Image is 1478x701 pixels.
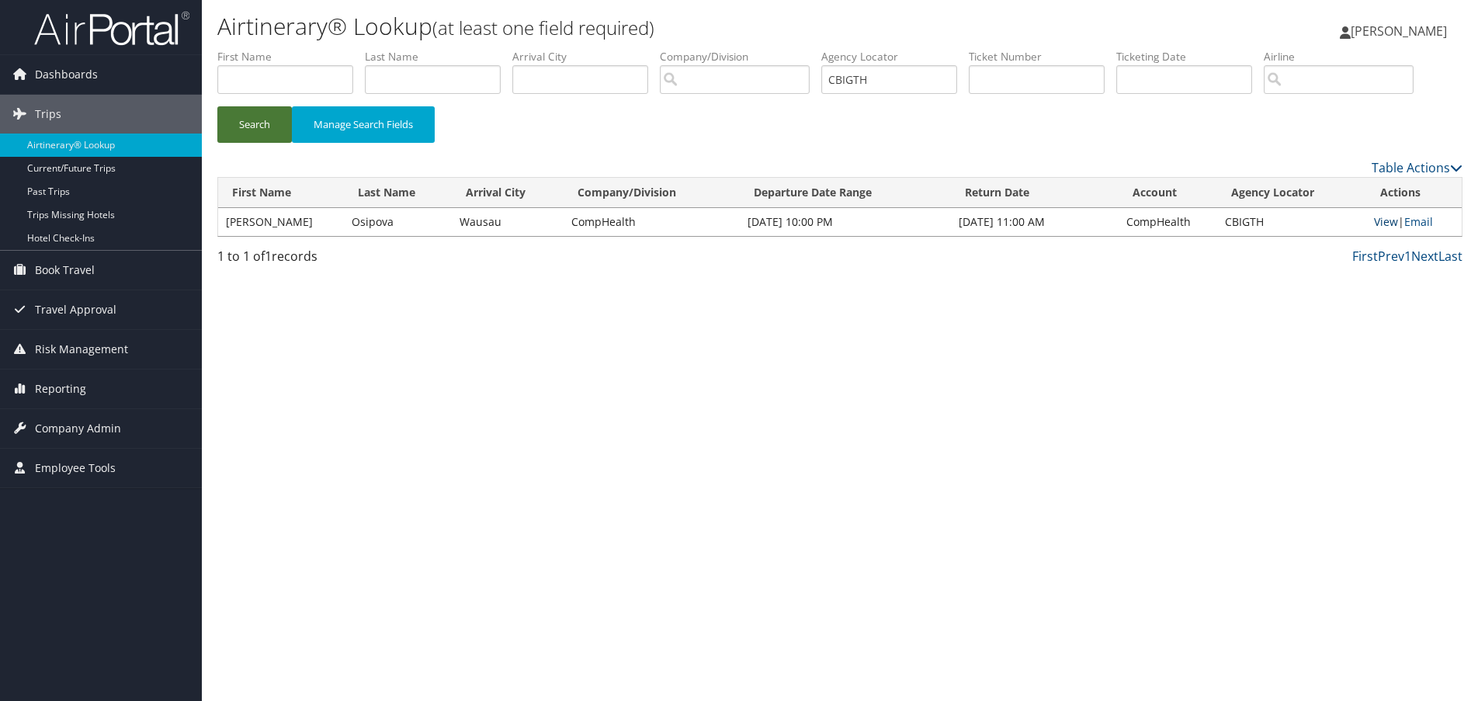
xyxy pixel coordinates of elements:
[1340,8,1462,54] a: [PERSON_NAME]
[1351,23,1447,40] span: [PERSON_NAME]
[512,49,660,64] label: Arrival City
[1352,248,1378,265] a: First
[1378,248,1404,265] a: Prev
[35,55,98,94] span: Dashboards
[969,49,1116,64] label: Ticket Number
[452,208,564,236] td: Wausau
[217,106,292,143] button: Search
[265,248,272,265] span: 1
[1217,178,1366,208] th: Agency Locator: activate to sort column ascending
[1404,248,1411,265] a: 1
[217,49,365,64] label: First Name
[1438,248,1462,265] a: Last
[217,10,1047,43] h1: Airtinerary® Lookup
[1116,49,1264,64] label: Ticketing Date
[564,178,739,208] th: Company/Division
[951,178,1119,208] th: Return Date: activate to sort column ascending
[35,251,95,290] span: Book Travel
[292,106,435,143] button: Manage Search Fields
[35,290,116,329] span: Travel Approval
[1366,208,1462,236] td: |
[1411,248,1438,265] a: Next
[35,330,128,369] span: Risk Management
[432,15,654,40] small: (at least one field required)
[218,208,344,236] td: [PERSON_NAME]
[217,247,512,273] div: 1 to 1 of records
[344,208,452,236] td: Osipova
[1374,214,1398,229] a: View
[34,10,189,47] img: airportal-logo.png
[660,49,821,64] label: Company/Division
[564,208,739,236] td: CompHealth
[1264,49,1425,64] label: Airline
[344,178,452,208] th: Last Name: activate to sort column ascending
[218,178,344,208] th: First Name: activate to sort column ascending
[452,178,564,208] th: Arrival City: activate to sort column ascending
[821,49,969,64] label: Agency Locator
[35,409,121,448] span: Company Admin
[1217,208,1366,236] td: CBIGTH
[1119,208,1217,236] td: CompHealth
[365,49,512,64] label: Last Name
[1366,178,1462,208] th: Actions
[740,208,951,236] td: [DATE] 10:00 PM
[1404,214,1433,229] a: Email
[35,95,61,134] span: Trips
[35,449,116,488] span: Employee Tools
[1372,159,1462,176] a: Table Actions
[951,208,1119,236] td: [DATE] 11:00 AM
[1119,178,1217,208] th: Account: activate to sort column ascending
[35,370,86,408] span: Reporting
[740,178,951,208] th: Departure Date Range: activate to sort column ascending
